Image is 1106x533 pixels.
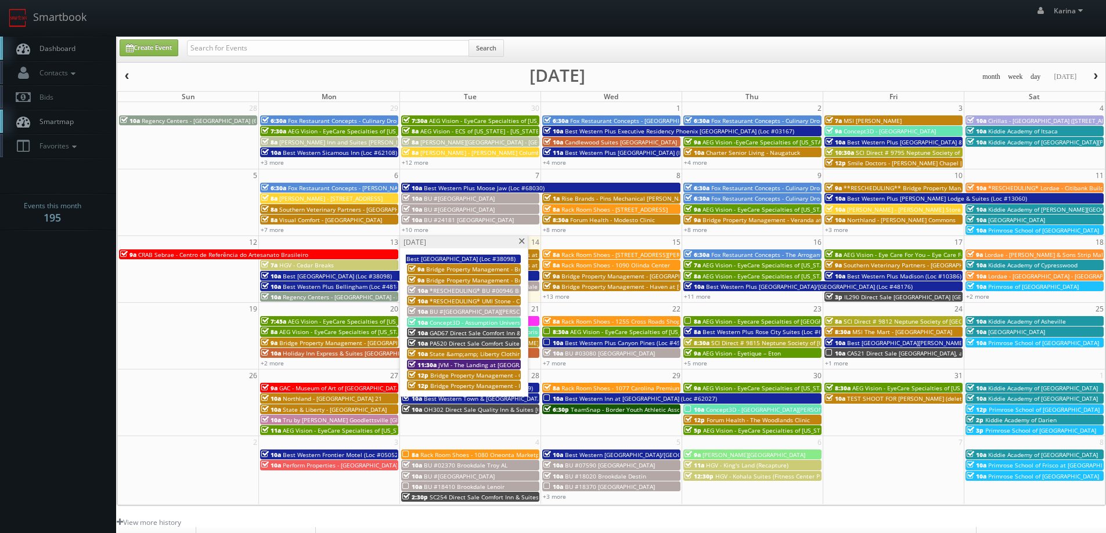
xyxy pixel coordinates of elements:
[826,148,854,157] span: 10:30a
[402,216,422,224] span: 10a
[561,194,693,202] span: Rise Brands - Pins Mechanical [PERSON_NAME]
[426,265,602,273] span: Bridge Property Management - Bridges at [GEOGRAPHIC_DATA]
[543,251,560,259] span: 8a
[856,148,977,157] span: SCI Direct # 9795 Neptune Society of Chico
[420,127,606,135] span: AEG Vision - ECS of [US_STATE] - [US_STATE] Valley Family Eye Care
[402,138,419,146] span: 8a
[826,138,845,146] span: 10a
[430,339,523,347] span: PA520 Direct Sale Comfort Suites
[988,317,1066,325] span: Kiddie Academy of Asheville
[685,416,705,424] span: 12p
[571,405,700,414] span: TeamSnap - Border Youth Athletic Association
[261,451,281,459] span: 10a
[988,127,1058,135] span: Kiddie Academy of Itsaca
[34,117,74,126] span: Smartmap
[702,205,910,213] span: AEG Vision - EyeCare Specialties of [US_STATE] – [PERSON_NAME] Eye Care
[261,339,278,347] span: 9a
[978,70,1004,84] button: month
[402,127,419,135] span: 8a
[543,317,560,325] span: 8a
[408,318,428,327] span: 10a
[715,472,838,480] span: HGV - Kohala Suites (Fitness Center Picture)
[138,251,308,259] span: CRAB Sebrae - Centro de Referência do Artesanato Brasileiro
[543,138,563,146] span: 10a
[561,282,734,291] span: Bridge Property Management - Haven at [GEOGRAPHIC_DATA]
[685,194,709,202] span: 6:30a
[988,216,1045,224] span: [GEOGRAPHIC_DATA]
[402,472,422,480] span: 10a
[967,216,986,224] span: 10a
[288,127,504,135] span: AEG Vision - EyeCare Specialties of [US_STATE] – Southwest Orlando Eye Care
[408,287,428,295] span: 10a
[424,184,545,192] span: Best Western Plus Moose Jaw (Loc #68030)
[402,461,422,469] span: 10a
[408,329,428,337] span: 10a
[543,328,568,336] span: 8:30a
[261,127,286,135] span: 7:30a
[985,251,1105,259] span: Lordae - [PERSON_NAME] & Sons Strip Mall
[1004,70,1027,84] button: week
[685,349,701,357] span: 9a
[967,416,983,424] span: 2p
[261,184,286,192] span: 6:30a
[402,451,419,459] span: 8a
[469,39,504,57] button: Search
[261,426,281,434] span: 11a
[424,483,505,491] span: BU #18410 Brookdale Lenoir
[684,359,707,367] a: +5 more
[120,117,140,125] span: 10a
[283,405,387,414] span: State & Liberty - [GEOGRAPHIC_DATA]
[988,384,1098,392] span: Kiddie Academy of [GEOGRAPHIC_DATA]
[283,349,421,357] span: Holiday Inn Express & Suites [GEOGRAPHIC_DATA]
[711,251,908,259] span: Fox Restaurant Concepts - The Arrogant Butcher - [GEOGRAPHIC_DATA]
[966,292,989,300] a: +2 more
[685,317,701,325] span: 8a
[967,251,983,259] span: 9a
[702,328,838,336] span: Best Western Plus Rose City Suites (Loc #66042)
[847,216,956,224] span: Northland - [PERSON_NAME] Commons
[34,43,75,53] span: Dashboard
[685,205,701,213] span: 9a
[561,261,670,269] span: Rack Room Shoes - 1090 Olinda Center
[402,405,422,414] span: 10a
[826,317,842,325] span: 8a
[825,226,848,234] a: +3 more
[261,349,281,357] span: 10a
[561,205,668,213] span: Rack Room Shoes - [STREET_ADDRESS]
[706,282,913,291] span: Best Western Plus [GEOGRAPHIC_DATA]/[GEOGRAPHIC_DATA] (Loc #48176)
[826,159,846,167] span: 12p
[561,272,707,280] span: Bridge Property Management - [GEOGRAPHIC_DATA]
[706,461,788,469] span: HGV - King's Land (Recapture)
[543,461,563,469] span: 10a
[34,68,78,78] span: Contacts
[702,451,805,459] span: [PERSON_NAME][GEOGRAPHIC_DATA]
[283,293,414,301] span: Regency Centers - [GEOGRAPHIC_DATA] - 80043
[826,328,851,336] span: 8:30a
[711,184,895,192] span: Fox Restaurant Concepts - Culinary Dropout - [GEOGRAPHIC_DATA]
[543,405,569,414] span: 6:30p
[967,272,986,280] span: 10a
[543,359,566,367] a: +7 more
[967,138,986,146] span: 10a
[847,394,1096,403] span: TEST SHOOT FOR [PERSON_NAME] (delete after confirming Smartbook is working for her)
[561,317,713,325] span: Rack Room Shoes - 1255 Cross Roads Shopping Center
[543,148,563,157] span: 11a
[707,416,810,424] span: Forum Health - The Woodlands Clinic
[142,117,273,125] span: Regency Centers - [GEOGRAPHIC_DATA] (63020)
[847,349,1035,357] span: CA521 Direct Sale [GEOGRAPHIC_DATA], an Ascend Collection Hotel
[402,148,419,157] span: 8a
[408,297,428,305] span: 10a
[826,127,842,135] span: 9a
[543,194,560,202] span: 1a
[408,371,428,379] span: 12p
[402,483,422,491] span: 10a
[430,287,565,295] span: *RESCHEDULING* BU #00946 Brookdale Skyline
[685,138,701,146] span: 9a
[565,472,646,480] span: BU #18020 Brookdale Destin
[847,272,961,280] span: Best Western Plus Madison (Loc #10386)
[261,405,281,414] span: 10a
[685,328,701,336] span: 8a
[543,158,566,166] a: +4 more
[261,394,281,403] span: 10a
[279,138,415,146] span: [PERSON_NAME] Inn and Suites [PERSON_NAME]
